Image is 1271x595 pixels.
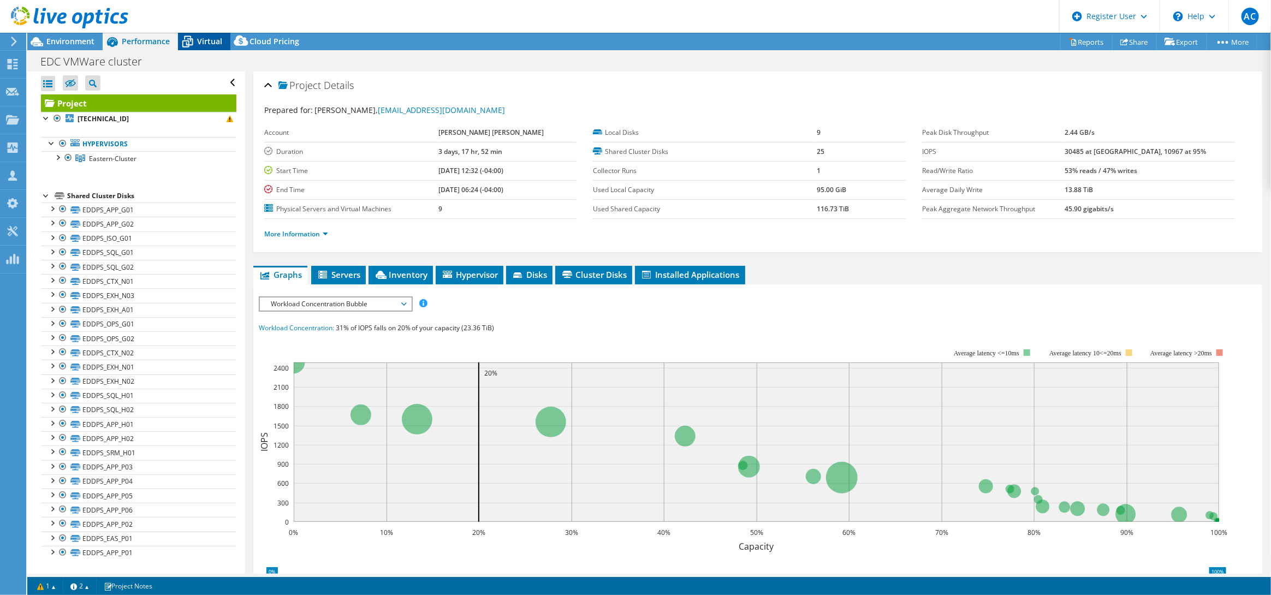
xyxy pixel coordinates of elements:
[41,203,236,217] a: EDDPS_APP_G01
[264,185,438,195] label: End Time
[438,128,544,137] b: [PERSON_NAME] [PERSON_NAME]
[1173,11,1183,21] svg: \n
[441,269,498,280] span: Hypervisor
[259,269,302,280] span: Graphs
[41,417,236,431] a: EDDPS_APP_H01
[593,165,816,176] label: Collector Runs
[438,166,503,175] b: [DATE] 12:32 (-04:00)
[67,189,236,203] div: Shared Cluster Disks
[1060,33,1113,50] a: Reports
[277,498,289,508] text: 300
[640,269,740,280] span: Installed Applications
[512,269,547,280] span: Disks
[41,217,236,231] a: EDDPS_APP_G02
[1065,128,1095,137] b: 2.44 GB/s
[317,269,360,280] span: Servers
[1120,528,1133,537] text: 90%
[41,260,236,274] a: EDDPS_SQL_G02
[378,105,506,115] a: [EMAIL_ADDRESS][DOMAIN_NAME]
[41,503,236,517] a: EDDPS_APP_P06
[438,204,442,213] b: 9
[278,80,321,91] span: Project
[274,364,289,373] text: 2400
[41,317,236,331] a: EDDPS_OPS_G01
[41,546,236,560] a: EDDPS_APP_P01
[274,421,289,431] text: 1500
[274,441,289,450] text: 1200
[324,79,354,92] span: Details
[274,383,289,392] text: 2100
[41,346,236,360] a: EDDPS_CTX_N02
[1049,349,1121,357] tspan: Average latency 10<=20ms
[561,269,627,280] span: Cluster Disks
[1156,33,1207,50] a: Export
[438,185,503,194] b: [DATE] 06:24 (-04:00)
[374,269,427,280] span: Inventory
[472,528,485,537] text: 20%
[277,479,289,488] text: 600
[1150,349,1211,357] text: Average latency >20ms
[1065,166,1137,175] b: 53% reads / 47% writes
[1210,528,1227,537] text: 100%
[264,105,313,115] label: Prepared for:
[46,36,94,46] span: Environment
[922,204,1065,215] label: Peak Aggregate Network Throughput
[657,528,670,537] text: 40%
[41,288,236,302] a: EDDPS_EXH_N03
[750,528,763,537] text: 50%
[922,165,1065,176] label: Read/Write Ratio
[438,147,502,156] b: 3 days, 17 hr, 52 min
[593,185,816,195] label: Used Local Capacity
[277,460,289,469] text: 900
[264,165,438,176] label: Start Time
[935,528,948,537] text: 70%
[484,368,497,378] text: 20%
[41,532,236,546] a: EDDPS_EAS_P01
[922,185,1065,195] label: Average Daily Write
[41,389,236,403] a: EDDPS_SQL_H01
[593,127,816,138] label: Local Disks
[264,127,438,138] label: Account
[264,204,438,215] label: Physical Servers and Virtual Machines
[41,489,236,503] a: EDDPS_APP_P05
[41,274,236,288] a: EDDPS_CTX_N01
[197,36,222,46] span: Virtual
[41,403,236,417] a: EDDPS_SQL_H02
[41,151,236,165] a: Eastern-Cluster
[1028,528,1041,537] text: 80%
[817,166,821,175] b: 1
[593,146,816,157] label: Shared Cluster Disks
[41,137,236,151] a: Hypervisors
[29,579,63,593] a: 1
[41,94,236,112] a: Project
[264,229,328,239] a: More Information
[817,128,821,137] b: 9
[41,331,236,346] a: EDDPS_OPS_G02
[258,432,270,451] text: IOPS
[250,36,299,46] span: Cloud Pricing
[78,114,129,123] b: [TECHNICAL_ID]
[817,185,846,194] b: 95.00 GiB
[954,349,1019,357] tspan: Average latency <=10ms
[842,528,856,537] text: 60%
[336,323,495,332] span: 31% of IOPS falls on 20% of your capacity (23.36 TiB)
[41,231,236,246] a: EDDPS_ISO_G01
[41,474,236,489] a: EDDPS_APP_P04
[289,528,298,537] text: 0%
[1112,33,1157,50] a: Share
[1065,204,1114,213] b: 45.90 gigabits/s
[41,431,236,445] a: EDDPS_APP_H02
[41,246,236,260] a: EDDPS_SQL_G01
[739,540,774,552] text: Capacity
[96,579,160,593] a: Project Notes
[41,303,236,317] a: EDDPS_EXH_A01
[565,528,578,537] text: 30%
[380,528,393,537] text: 10%
[41,360,236,374] a: EDDPS_EXH_N01
[264,146,438,157] label: Duration
[1065,147,1206,156] b: 30485 at [GEOGRAPHIC_DATA], 10967 at 95%
[1207,33,1257,50] a: More
[922,146,1065,157] label: IOPS
[41,517,236,531] a: EDDPS_APP_P02
[41,445,236,460] a: EDDPS_SRM_H01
